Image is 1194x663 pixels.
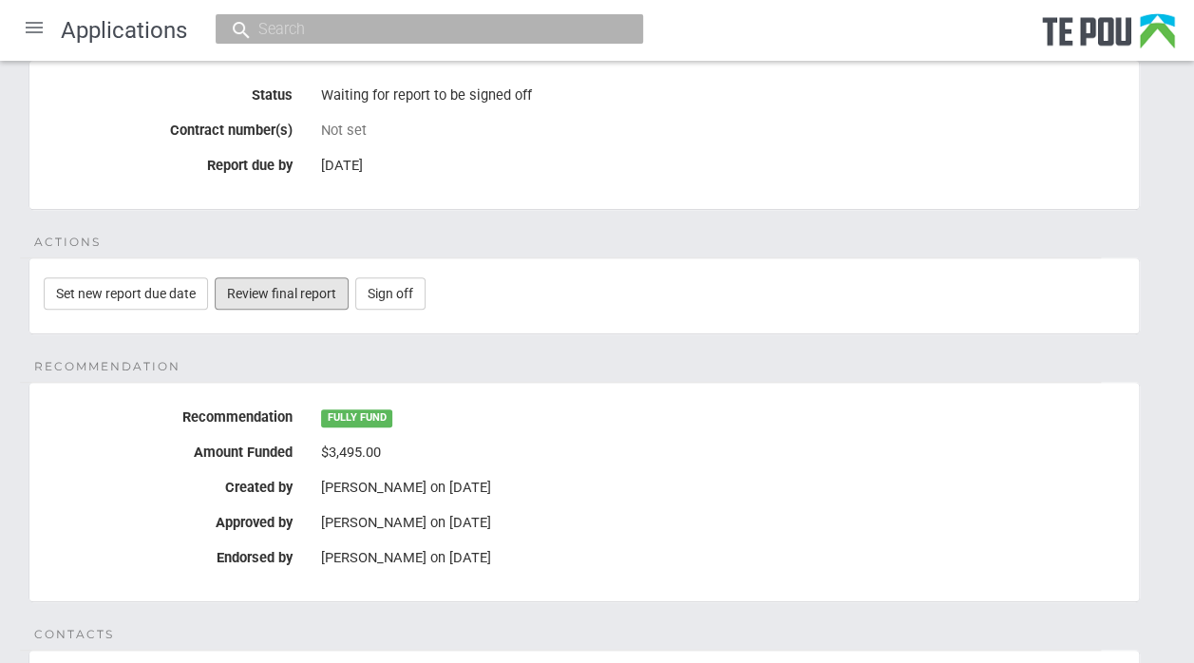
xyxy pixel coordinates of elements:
label: Created by [29,472,307,496]
label: Report due by [29,150,307,174]
label: Status [29,80,307,104]
div: $3,495.00 [321,437,1125,469]
label: Amount Funded [29,437,307,461]
label: Endorsed by [29,542,307,566]
span: Actions [34,234,101,251]
div: [PERSON_NAME] on [DATE] [321,514,1125,531]
div: Not set [321,122,1125,139]
div: [PERSON_NAME] on [DATE] [321,549,1125,566]
div: [DATE] [321,150,1125,182]
input: Search [253,19,587,39]
span: Recommendation [34,358,180,375]
div: Waiting for report to be signed off [321,80,1125,112]
div: [PERSON_NAME] on [DATE] [321,479,1125,496]
label: Approved by [29,507,307,531]
a: Sign off [355,277,426,310]
label: Contract number(s) [29,115,307,139]
label: Recommendation [29,402,307,426]
span: FULLY FUND [321,409,392,426]
a: Review final report [215,277,349,310]
span: Contacts [34,626,114,643]
a: Set new report due date [44,277,208,310]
